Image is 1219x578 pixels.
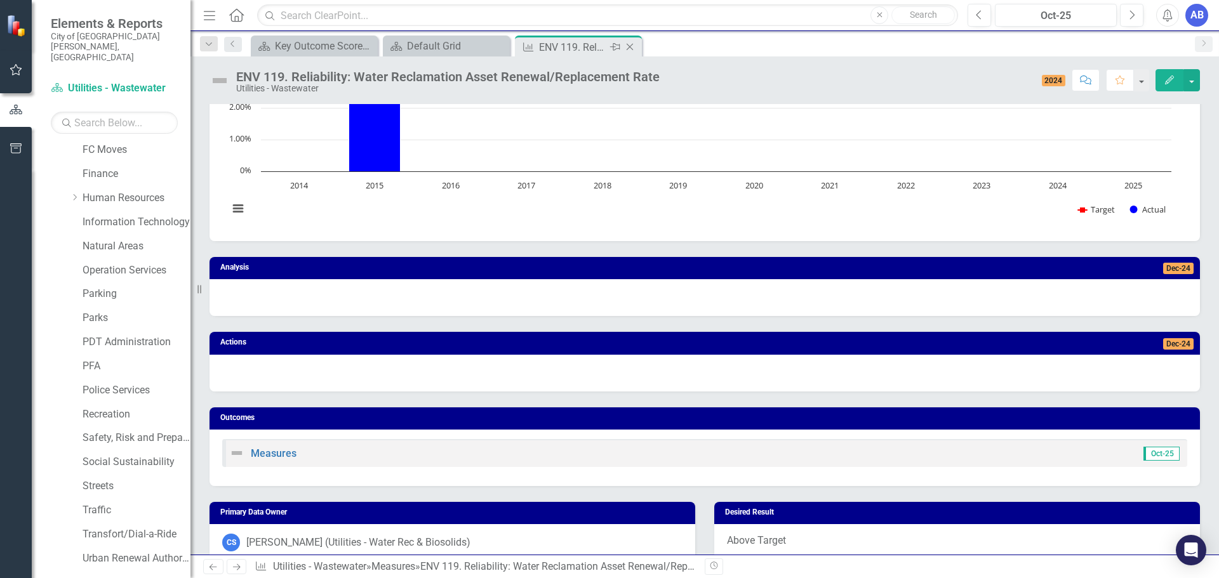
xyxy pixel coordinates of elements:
a: Transfort/Dial-a-Ride [83,527,190,542]
small: City of [GEOGRAPHIC_DATA][PERSON_NAME], [GEOGRAPHIC_DATA] [51,31,178,62]
input: Search Below... [51,112,178,134]
a: Operation Services [83,263,190,278]
a: Urban Renewal Authority [83,551,190,566]
text: 2015 [366,180,383,191]
div: Oct-25 [999,8,1112,23]
span: Search [910,10,937,20]
input: Search ClearPoint... [257,4,958,27]
text: 2024 [1049,180,1067,191]
a: Parking [83,287,190,301]
div: Key Outcome Scorecard [275,38,375,54]
span: Oct-25 [1143,447,1180,461]
button: Search [891,6,955,24]
text: 2.00% [229,101,251,112]
svg: Interactive chart [222,38,1178,228]
a: Parks [83,311,190,325]
div: ENV 119. Reliability: Water Reclamation Asset Renewal/Replacement Rate [420,560,752,572]
a: Measures [371,560,415,572]
span: Above Target [727,534,786,546]
h3: Outcomes [220,414,1194,422]
a: Finance [83,167,190,181]
a: Recreation [83,407,190,422]
div: Utilities - Wastewater [236,84,660,93]
text: 2014 [290,180,309,191]
div: Open Intercom Messenger [1176,535,1206,565]
text: 0% [240,164,251,176]
text: 2020 [745,180,763,191]
text: 2017 [517,180,535,191]
text: 2018 [594,180,611,191]
text: 2016 [442,180,460,191]
a: Natural Areas [83,239,190,254]
text: 2019 [669,180,687,191]
a: Traffic [83,503,190,518]
button: Oct-25 [995,4,1117,27]
button: Show Target [1078,204,1116,215]
span: Elements & Reports [51,16,178,31]
text: 2023 [973,180,990,191]
text: 2025 [1124,180,1142,191]
path: 2015, 3.45. Actual. [349,62,401,172]
a: Key Outcome Scorecard [254,38,375,54]
img: ClearPoint Strategy [6,14,29,37]
div: [PERSON_NAME] (Utilities - Water Rec & Biosolids) [246,535,470,550]
a: PDT Administration [83,335,190,350]
button: View chart menu, Chart [229,200,247,218]
a: FC Moves [83,143,190,157]
span: Dec-24 [1163,338,1194,350]
a: Utilities - Wastewater [51,81,178,96]
a: Measures [251,447,296,459]
a: Utilities - Wastewater [273,560,366,572]
a: Human Resources [83,191,190,206]
h3: Desired Result [725,508,1194,516]
a: Safety, Risk and Preparedness [83,431,190,445]
span: 2024 [1042,75,1066,86]
a: Social Sustainability [83,455,190,470]
button: AB [1185,4,1208,27]
a: Information Technology [83,215,190,230]
h3: Primary Data Owner [220,508,689,516]
text: 2022 [897,180,915,191]
a: Default Grid [386,38,507,54]
text: 2021 [821,180,839,191]
div: » » [255,560,695,574]
img: Not Defined [210,70,230,91]
div: CS [222,534,240,551]
div: ENV 119. Reliability: Water Reclamation Asset Renewal/Replacement Rate [236,70,660,84]
a: Police Services [83,383,190,398]
span: Dec-24 [1163,263,1194,274]
button: Show Actual [1130,204,1166,215]
div: Default Grid [407,38,507,54]
div: Chart. Highcharts interactive chart. [222,38,1187,228]
h3: Analysis [220,263,693,272]
a: PFA [83,359,190,374]
h3: Actions [220,338,670,346]
a: Streets [83,479,190,494]
text: 1.00% [229,133,251,144]
img: Not Defined [229,445,244,461]
div: ENV 119. Reliability: Water Reclamation Asset Renewal/Replacement Rate [539,39,607,55]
